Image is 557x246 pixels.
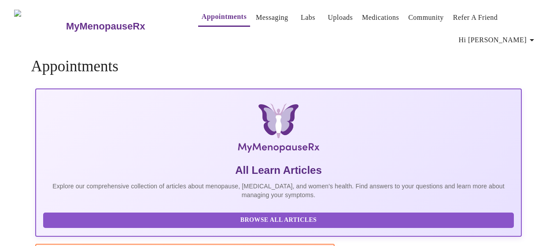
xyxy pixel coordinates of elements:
button: Community [405,9,447,26]
h5: All Learn Articles [43,163,513,177]
a: Appointments [202,11,247,23]
a: Community [408,11,444,24]
a: Medications [362,11,399,24]
h4: Appointments [31,58,526,75]
button: Hi [PERSON_NAME] [455,31,541,49]
img: MyMenopauseRx Logo [116,103,440,156]
a: Uploads [328,11,353,24]
img: MyMenopauseRx Logo [14,10,65,43]
span: Hi [PERSON_NAME] [459,34,537,46]
button: Refer a Friend [450,9,502,26]
a: Messaging [256,11,288,24]
a: Browse All Articles [43,216,516,223]
button: Labs [294,9,322,26]
span: Browse All Articles [52,215,505,226]
button: Browse All Articles [43,213,513,228]
a: Labs [301,11,315,24]
button: Uploads [325,9,357,26]
h3: MyMenopauseRx [66,21,145,32]
a: Refer a Friend [453,11,498,24]
a: MyMenopauseRx [65,11,180,42]
button: Appointments [198,8,250,27]
button: Messaging [252,9,291,26]
button: Medications [358,9,402,26]
p: Explore our comprehensive collection of articles about menopause, [MEDICAL_DATA], and women's hea... [43,182,513,199]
